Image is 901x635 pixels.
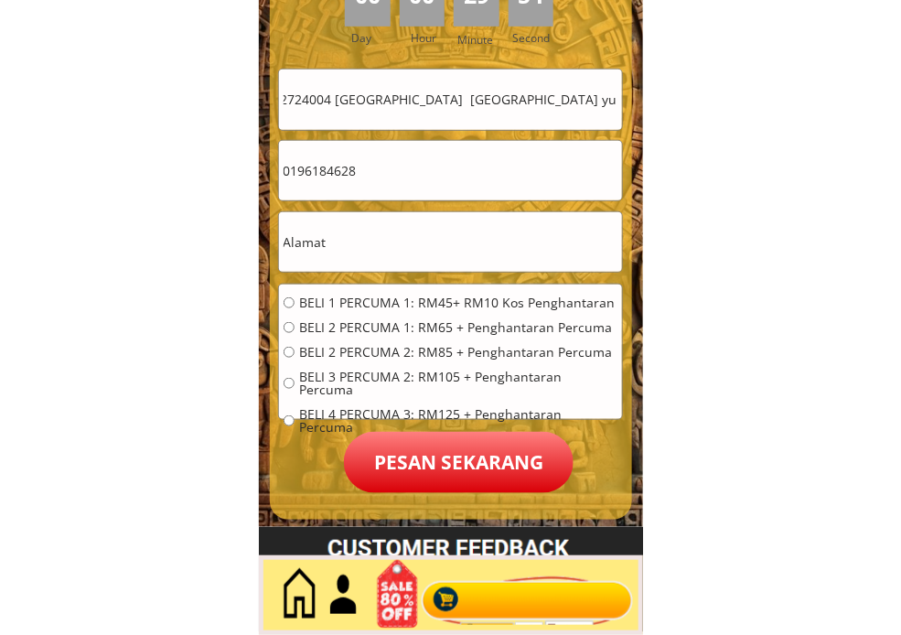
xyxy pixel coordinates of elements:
input: Telefon [279,141,622,200]
input: Alamat [279,212,622,272]
span: BELI 4 PERCUMA 3: RM125 + Penghantaran Percuma [299,408,617,434]
span: BELI 2 PERCUMA 1: RM65 + Penghantaran Percuma [299,321,617,334]
span: BELI 3 PERCUMA 2: RM105 + Penghantaran Percuma [299,371,617,396]
h3: Minute [457,31,498,48]
h3: Hour [411,29,449,47]
p: Pesan sekarang [344,432,574,493]
input: Nama [279,70,622,129]
span: BELI 1 PERCUMA 1: RM45+ RM10 Kos Penghantaran [299,296,617,309]
h3: Second [513,29,558,47]
span: BELI 2 PERCUMA 2: RM85 + Penghantaran Percuma [299,346,617,359]
h3: Day [351,29,397,47]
